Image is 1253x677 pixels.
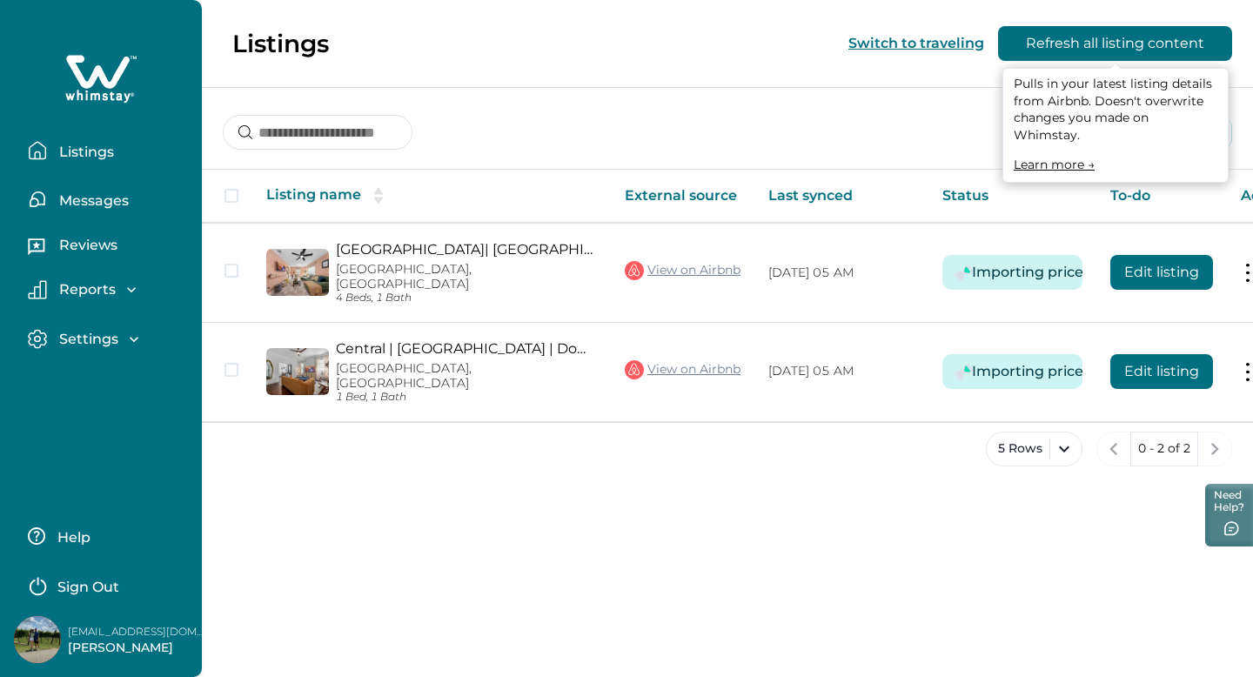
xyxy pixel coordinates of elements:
[625,259,740,282] a: View on Airbnb
[1014,76,1217,144] p: Pulls in your latest listing details from Airbnb. Doesn't overwrite changes you made on Whimstay.
[625,359,740,381] a: View on Airbnb
[28,280,188,299] button: Reports
[1130,432,1198,466] button: 0 - 2 of 2
[982,255,1072,290] button: Importing price
[54,144,114,161] p: Listings
[28,133,188,168] button: Listings
[28,182,188,217] button: Messages
[953,361,975,383] img: Timer
[28,519,182,553] button: Help
[336,262,597,292] p: [GEOGRAPHIC_DATA], [GEOGRAPHIC_DATA]
[1110,255,1213,290] button: Edit listing
[928,170,1096,223] th: Status
[986,432,1082,466] button: 5 Rows
[1197,432,1232,466] button: next page
[252,170,611,223] th: Listing name
[754,170,928,223] th: Last synced
[336,361,597,391] p: [GEOGRAPHIC_DATA], [GEOGRAPHIC_DATA]
[982,354,1072,389] button: Importing price
[28,231,188,265] button: Reviews
[953,262,975,284] img: Timer
[28,567,182,602] button: Sign Out
[1096,170,1227,223] th: To-do
[232,29,329,58] p: Listings
[768,363,915,380] p: [DATE] 05 AM
[336,391,597,404] p: 1 Bed, 1 Bath
[1096,432,1131,466] button: previous page
[54,192,129,210] p: Messages
[998,26,1232,61] button: Refresh all listing content
[361,187,396,204] button: sorting
[848,35,984,51] button: Switch to traveling
[1138,440,1190,458] p: 0 - 2 of 2
[14,616,61,663] img: Whimstay Host
[336,340,597,357] a: Central | [GEOGRAPHIC_DATA] | Downtown | [GEOGRAPHIC_DATA]
[54,237,117,254] p: Reviews
[57,579,119,596] p: Sign Out
[611,170,754,223] th: External source
[54,281,116,298] p: Reports
[1110,354,1213,389] button: Edit listing
[336,292,597,305] p: 4 Beds, 1 Bath
[336,241,597,258] a: [GEOGRAPHIC_DATA]| [GEOGRAPHIC_DATA] |Ft. [PERSON_NAME] | Alamodome
[68,623,207,640] p: [EMAIL_ADDRESS][DOMAIN_NAME]
[1014,157,1095,172] a: Learn more →
[68,640,207,657] p: [PERSON_NAME]
[54,331,118,348] p: Settings
[266,348,329,395] img: propertyImage_Central | Pearl Brewery | Downtown | Riverwalk
[28,329,188,349] button: Settings
[266,249,329,296] img: propertyImage_Frost Center| Riverwalk |Ft. Sam | Alamodome
[52,529,90,546] p: Help
[768,265,915,282] p: [DATE] 05 AM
